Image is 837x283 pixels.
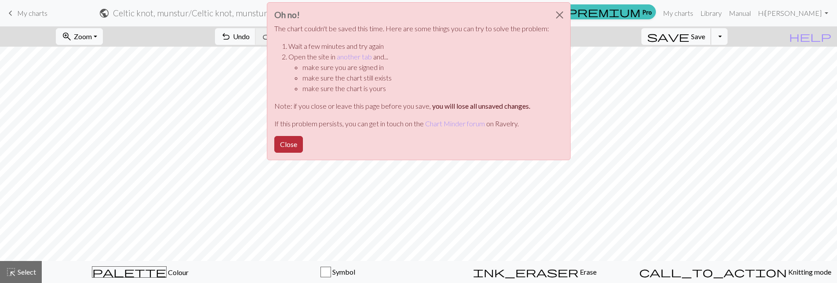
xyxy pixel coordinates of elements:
[288,51,549,94] li: Open the site in and...
[274,10,549,20] h3: Oh no!
[239,261,437,283] button: Symbol
[432,102,530,110] strong: you will lose all unsaved changes.
[337,52,372,61] a: another tab
[331,268,355,276] span: Symbol
[42,261,239,283] button: Colour
[302,83,549,94] li: make sure the chart is yours
[425,119,485,128] a: Chart Minder forum
[436,261,633,283] button: Erase
[288,41,549,51] li: Wait a few minutes and try again
[787,268,831,276] span: Knitting mode
[302,73,549,83] li: make sure the chart still exists
[302,62,549,73] li: make sure you are signed in
[274,23,549,34] p: The chart couldn't be saved this time. Here are some things you can try to solve the problem:
[473,266,579,278] span: ink_eraser
[92,266,166,278] span: palette
[579,268,597,276] span: Erase
[639,266,787,278] span: call_to_action
[167,268,189,276] span: Colour
[274,136,303,153] button: Close
[633,261,837,283] button: Knitting mode
[6,266,16,278] span: highlight_alt
[274,118,549,129] p: If this problem persists, you can get in touch on the on Ravelry.
[549,3,570,27] button: Close
[16,268,36,276] span: Select
[274,101,549,111] p: Note: if you close or leave this page before you save,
